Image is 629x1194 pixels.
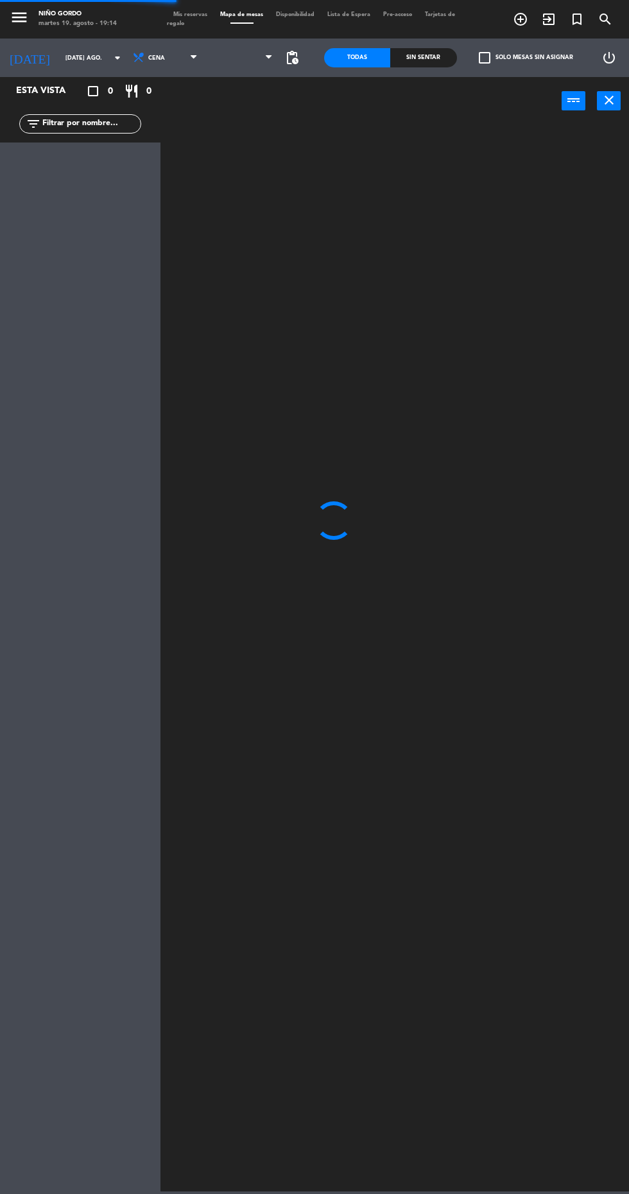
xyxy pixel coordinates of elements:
span: pending_actions [284,50,300,65]
i: arrow_drop_down [110,50,125,65]
i: close [601,92,617,108]
span: Lista de Espera [321,12,377,17]
button: menu [10,8,29,30]
i: add_circle_outline [513,12,528,27]
div: Esta vista [6,83,92,99]
button: power_input [562,91,585,110]
i: menu [10,8,29,27]
div: Niño Gordo [39,10,117,19]
span: 0 [108,84,113,99]
span: Disponibilidad [270,12,321,17]
span: Cena [148,55,165,62]
span: 0 [146,84,151,99]
input: Filtrar por nombre... [41,117,141,131]
i: exit_to_app [541,12,556,27]
label: Solo mesas sin asignar [479,52,573,64]
i: turned_in_not [569,12,585,27]
i: filter_list [26,116,41,132]
i: restaurant [124,83,139,99]
span: Mis reservas [167,12,214,17]
i: search [598,12,613,27]
div: martes 19. agosto - 19:14 [39,19,117,29]
span: Pre-acceso [377,12,418,17]
i: crop_square [85,83,101,99]
div: Sin sentar [390,48,456,67]
span: Mapa de mesas [214,12,270,17]
button: close [597,91,621,110]
span: check_box_outline_blank [479,52,490,64]
i: power_input [566,92,582,108]
i: power_settings_new [601,50,617,65]
div: Todas [324,48,390,67]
